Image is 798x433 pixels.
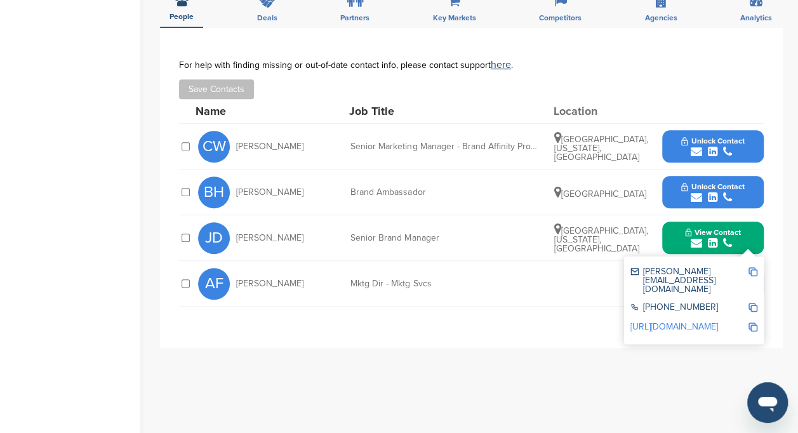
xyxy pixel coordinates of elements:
span: Unlock Contact [681,182,744,191]
span: BH [198,177,230,208]
iframe: Button to launch messaging window [747,382,788,423]
span: Analytics [740,14,772,22]
button: Unlock Contact [666,128,759,166]
span: Unlock Contact [681,137,744,145]
span: JD [198,222,230,254]
span: [GEOGRAPHIC_DATA] [554,189,646,199]
span: [GEOGRAPHIC_DATA], [US_STATE], [GEOGRAPHIC_DATA] [554,134,648,163]
span: [PERSON_NAME] [236,142,303,151]
div: Name [196,105,335,117]
span: Partners [340,14,369,22]
span: Key Markets [433,14,476,22]
img: Copy [748,303,757,312]
div: [PHONE_NUMBER] [630,303,748,314]
div: Location [553,105,648,117]
div: Senior Brand Manager [350,234,541,243]
a: here [491,58,511,71]
div: Senior Marketing Manager - Brand Affinity Production [350,142,541,151]
span: [PERSON_NAME] [236,188,303,197]
a: [URL][DOMAIN_NAME] [630,321,718,332]
div: [PERSON_NAME][EMAIL_ADDRESS][DOMAIN_NAME] [630,267,748,294]
img: Copy [748,267,757,276]
div: Job Title [349,105,540,117]
div: Mktg Dir - Mktg Svcs [350,279,541,288]
span: Competitors [539,14,582,22]
span: [PERSON_NAME] [236,279,303,288]
span: People [170,13,194,20]
span: AF [198,268,230,300]
span: [GEOGRAPHIC_DATA], [US_STATE], [GEOGRAPHIC_DATA] [554,225,648,254]
button: Unlock Contact [666,173,759,211]
div: Brand Ambassador [350,188,541,197]
button: View Contact [670,219,756,257]
img: Copy [748,323,757,331]
span: Agencies [645,14,677,22]
span: Deals [257,14,277,22]
span: [PERSON_NAME] [236,234,303,243]
span: View Contact [685,228,741,237]
span: CW [198,131,230,163]
button: Save Contacts [179,79,254,99]
div: For help with finding missing or out-of-date contact info, please contact support . [179,60,764,70]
